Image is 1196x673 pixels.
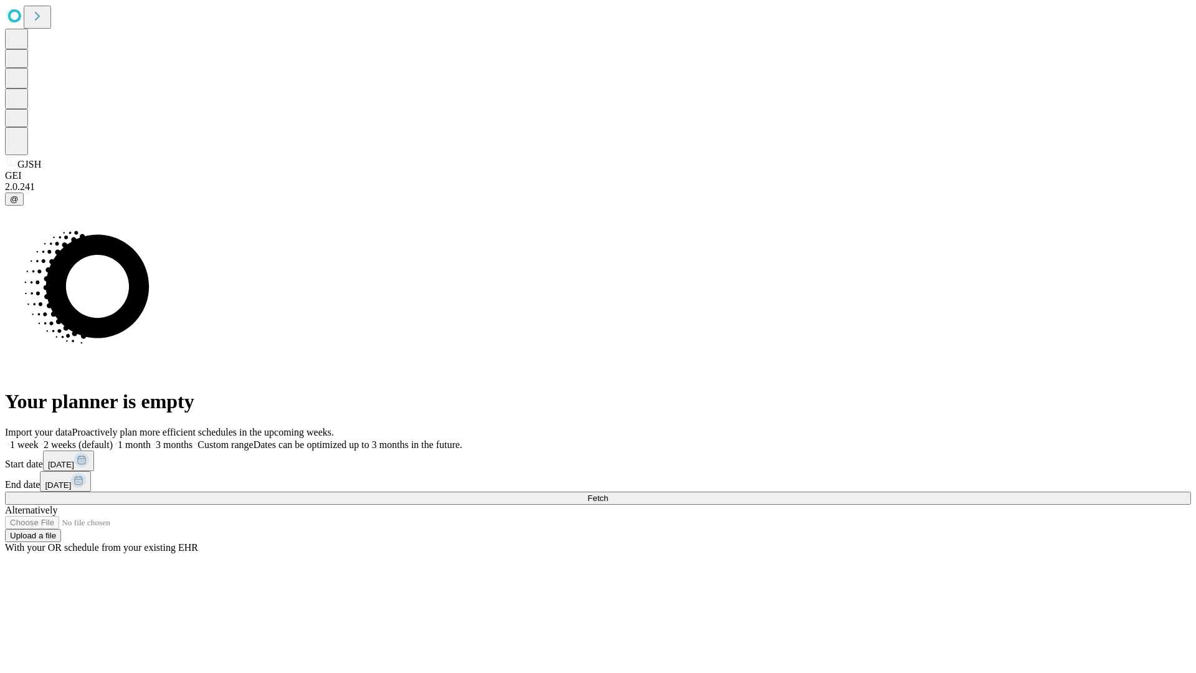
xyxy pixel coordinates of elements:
button: Fetch [5,492,1191,505]
span: Import your data [5,427,72,437]
button: Upload a file [5,529,61,542]
button: [DATE] [40,471,91,492]
span: @ [10,194,19,204]
span: 3 months [156,439,192,450]
span: 1 month [118,439,151,450]
h1: Your planner is empty [5,390,1191,413]
span: With your OR schedule from your existing EHR [5,542,198,553]
span: Dates can be optimized up to 3 months in the future. [254,439,462,450]
span: Custom range [197,439,253,450]
span: GJSH [17,159,41,169]
span: 2 weeks (default) [44,439,113,450]
span: [DATE] [45,480,71,490]
div: GEI [5,170,1191,181]
span: [DATE] [48,460,74,469]
button: @ [5,193,24,206]
div: Start date [5,451,1191,471]
span: Alternatively [5,505,57,515]
div: End date [5,471,1191,492]
span: Proactively plan more efficient schedules in the upcoming weeks. [72,427,334,437]
button: [DATE] [43,451,94,471]
span: Fetch [587,494,608,503]
div: 2.0.241 [5,181,1191,193]
span: 1 week [10,439,39,450]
